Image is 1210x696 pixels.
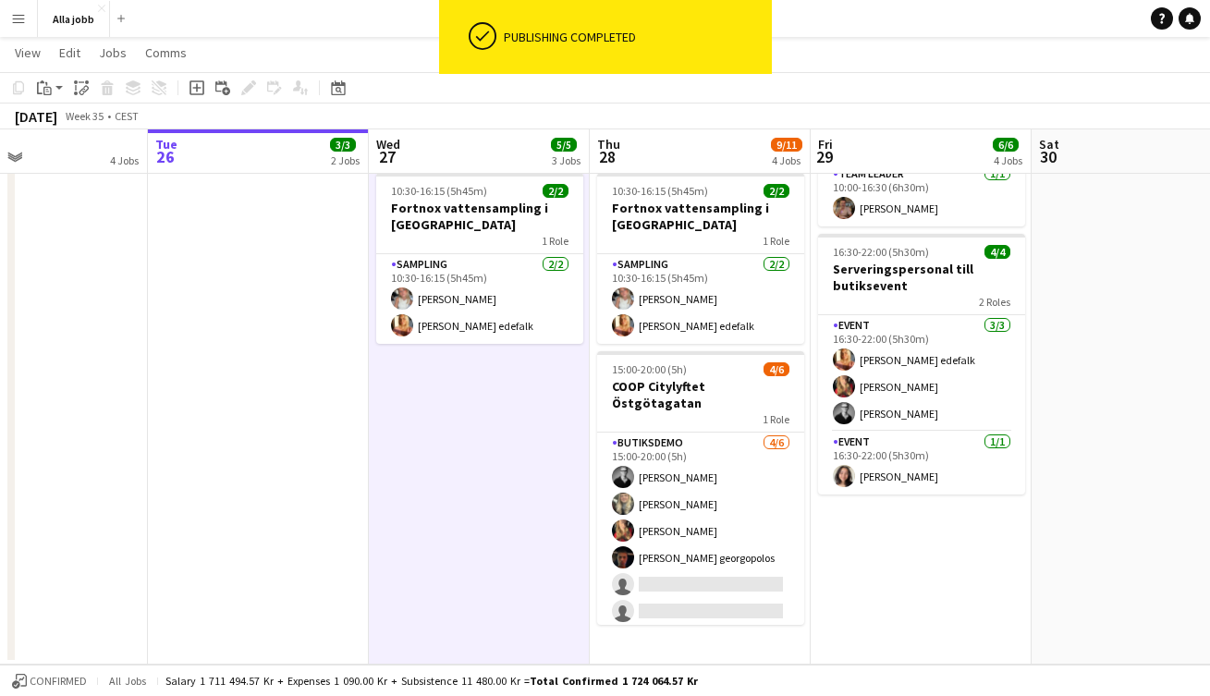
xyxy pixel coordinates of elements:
span: Week 35 [61,109,107,123]
div: Salary 1 711 494.57 kr + Expenses 1 090.00 kr + Subsistence 11 480.00 kr = [165,674,698,688]
a: Jobs [92,41,134,65]
span: All jobs [105,674,150,688]
a: Comms [138,41,194,65]
div: Publishing completed [504,29,764,45]
div: [DATE] [15,107,57,126]
span: Comms [145,44,187,61]
span: Edit [59,44,80,61]
span: View [15,44,41,61]
span: Jobs [99,44,127,61]
div: CEST [115,109,139,123]
span: Total Confirmed 1 724 064.57 kr [530,674,698,688]
a: View [7,41,48,65]
button: Confirmed [9,671,90,691]
button: Alla jobb [38,1,110,37]
span: Confirmed [30,675,87,688]
a: Edit [52,41,88,65]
